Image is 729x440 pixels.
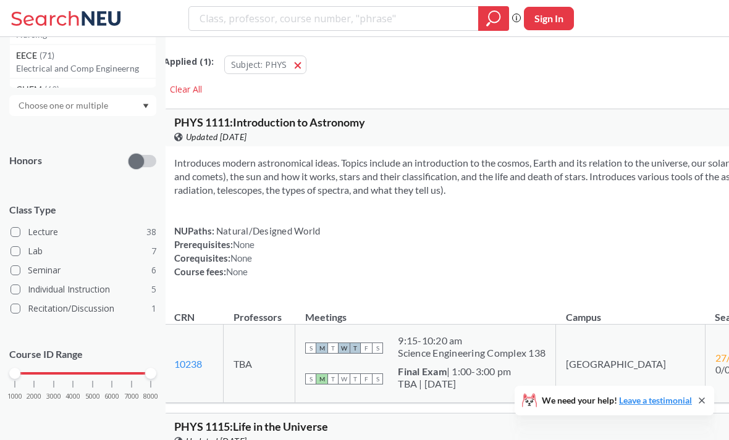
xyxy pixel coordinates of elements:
[16,83,44,96] span: CHEM
[556,325,705,403] td: [GEOGRAPHIC_DATA]
[224,298,295,325] th: Professors
[224,325,295,403] td: TBA
[398,378,511,390] div: TBA | [DATE]
[9,95,156,116] div: Dropdown arrow
[398,365,447,377] b: Final Exam
[174,310,195,324] div: CRN
[164,55,214,68] span: Applied ( 1 ):
[9,203,156,217] span: Class Type
[9,347,156,362] p: Course ID Range
[124,393,139,400] span: 7000
[361,373,372,384] span: F
[151,264,156,277] span: 6
[295,298,556,325] th: Meetings
[143,104,149,109] svg: Dropdown arrow
[11,224,156,240] label: Lecture
[372,373,383,384] span: S
[16,49,40,62] span: EECE
[224,56,306,74] button: Subject: PHYS
[85,393,100,400] span: 5000
[40,50,54,60] span: ( 71 )
[27,393,41,400] span: 2000
[350,373,361,384] span: T
[398,365,511,378] div: | 1:00-3:00 pm
[174,115,365,129] span: PHYS 1111 : Introduction to Astronomy
[11,262,156,278] label: Seminar
[214,225,321,236] span: Natural/Designed World
[339,373,350,384] span: W
[151,244,156,258] span: 7
[46,393,61,400] span: 3000
[556,298,705,325] th: Campus
[305,373,316,384] span: S
[233,239,255,250] span: None
[316,373,327,384] span: M
[350,342,361,354] span: T
[316,342,327,354] span: M
[619,395,692,405] a: Leave a testimonial
[327,342,339,354] span: T
[11,243,156,259] label: Lab
[524,7,574,30] button: Sign In
[230,252,253,264] span: None
[143,393,158,400] span: 8000
[372,342,383,354] span: S
[146,225,156,239] span: 38
[164,80,208,99] div: Clear All
[174,358,202,370] a: 10238
[174,224,321,278] div: NUPaths: Prerequisites: Corequisites: Course fees:
[9,154,42,168] p: Honors
[151,302,156,315] span: 1
[231,59,287,70] span: Subject: PHYS
[174,420,328,433] span: PHYS 1115 : Life in the Universe
[398,347,546,359] div: Science Engineering Complex 138
[151,283,156,296] span: 5
[327,373,339,384] span: T
[486,10,501,27] svg: magnifying glass
[198,8,470,29] input: Class, professor, course number, "phrase"
[398,334,546,347] div: 9:15 - 10:20 am
[339,342,350,354] span: W
[104,393,119,400] span: 6000
[226,266,248,277] span: None
[361,342,372,354] span: F
[11,301,156,317] label: Recitation/Discussion
[542,396,692,405] span: We need your help!
[16,62,156,75] p: Electrical and Comp Engineerng
[186,130,247,144] span: Updated [DATE]
[44,84,59,94] span: ( 69 )
[65,393,80,400] span: 4000
[7,393,22,400] span: 1000
[478,6,509,31] div: magnifying glass
[12,98,116,113] input: Choose one or multiple
[305,342,316,354] span: S
[11,281,156,297] label: Individual Instruction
